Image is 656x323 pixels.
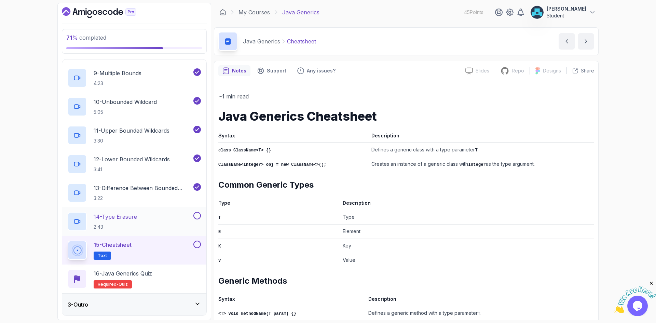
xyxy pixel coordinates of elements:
[366,306,594,320] td: Defines a generic method with a type parameter .
[218,131,369,143] th: Syntax
[94,98,157,106] p: 10 - Unbounded Wildcard
[218,230,221,234] code: E
[68,154,201,174] button: 12-Lower Bounded Wildcards3:41
[68,126,201,145] button: 11-Upper Bounded Wildcards3:30
[218,311,296,316] code: <T> void methodName(T param) {}
[94,155,170,163] p: 12 - Lower Bounded Wildcards
[238,8,270,16] a: My Courses
[94,184,192,192] p: 13 - Difference Between Bounded Type Parameters And Wildcards
[68,212,201,231] button: 14-Type Erasure2:43
[94,69,141,77] p: 9 - Multiple Bounds
[218,215,221,220] code: T
[218,179,594,190] h2: Common Generic Types
[68,183,201,202] button: 13-Difference Between Bounded Type Parameters And Wildcards3:22
[282,8,319,16] p: Java Generics
[94,224,137,230] p: 2:43
[475,148,477,153] code: T
[68,300,88,309] h3: 3 - Outro
[94,241,132,249] p: 15 - Cheatsheet
[62,7,152,18] a: Dashboard
[340,239,594,253] td: Key
[68,68,201,88] button: 9-Multiple Bounds4:23
[543,67,561,74] p: Designs
[94,269,152,278] p: 16 - Java Generics Quiz
[94,80,141,87] p: 4:23
[218,162,326,167] code: ClassName<Integer> obj = new ClassName<>();
[369,157,594,171] td: Creates an instance of a generic class with as the type argument.
[66,34,106,41] span: completed
[253,65,290,76] button: Support button
[478,311,480,316] code: T
[468,162,486,167] code: Integer
[578,33,594,50] button: next content
[243,37,280,45] p: Java Generics
[476,67,489,74] p: Slides
[218,244,221,249] code: K
[547,12,586,19] p: Student
[94,166,170,173] p: 3:41
[94,195,192,202] p: 3:22
[559,33,575,50] button: previous content
[293,65,340,76] button: Feedback button
[66,34,78,41] span: 71 %
[566,67,594,74] button: Share
[218,258,221,263] code: V
[94,126,169,135] p: 11 - Upper Bounded Wildcards
[218,199,340,210] th: Type
[369,131,594,143] th: Description
[530,5,596,19] button: user profile image[PERSON_NAME]Student
[267,67,286,74] p: Support
[68,97,201,116] button: 10-Unbounded Wildcard5:05
[94,213,137,221] p: 14 - Type Erasure
[218,275,594,286] h2: Generic Methods
[94,109,157,116] p: 5:05
[340,199,594,210] th: Description
[218,148,271,153] code: class ClassName<T> {}
[62,294,206,315] button: 3-Outro
[119,282,128,287] span: quiz
[98,253,107,258] span: Text
[547,5,586,12] p: [PERSON_NAME]
[531,6,544,19] img: user profile image
[369,143,594,157] td: Defines a generic class with a type parameter .
[232,67,246,74] p: Notes
[218,92,594,101] p: ~1 min read
[218,295,366,306] th: Syntax
[98,282,119,287] span: Required-
[218,65,250,76] button: notes button
[219,9,226,16] a: Dashboard
[68,241,201,260] button: 15-CheatsheetText
[512,67,524,74] p: Repo
[340,210,594,224] td: Type
[366,295,594,306] th: Description
[581,67,594,74] p: Share
[340,224,594,239] td: Element
[340,253,594,267] td: Value
[287,37,316,45] p: Cheatsheet
[218,109,594,123] h1: Java Generics Cheatsheet
[94,137,169,144] p: 3:30
[464,9,483,16] p: 45 Points
[68,269,201,288] button: 16-Java Generics QuizRequired-quiz
[307,67,336,74] p: Any issues?
[614,280,656,313] iframe: chat widget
